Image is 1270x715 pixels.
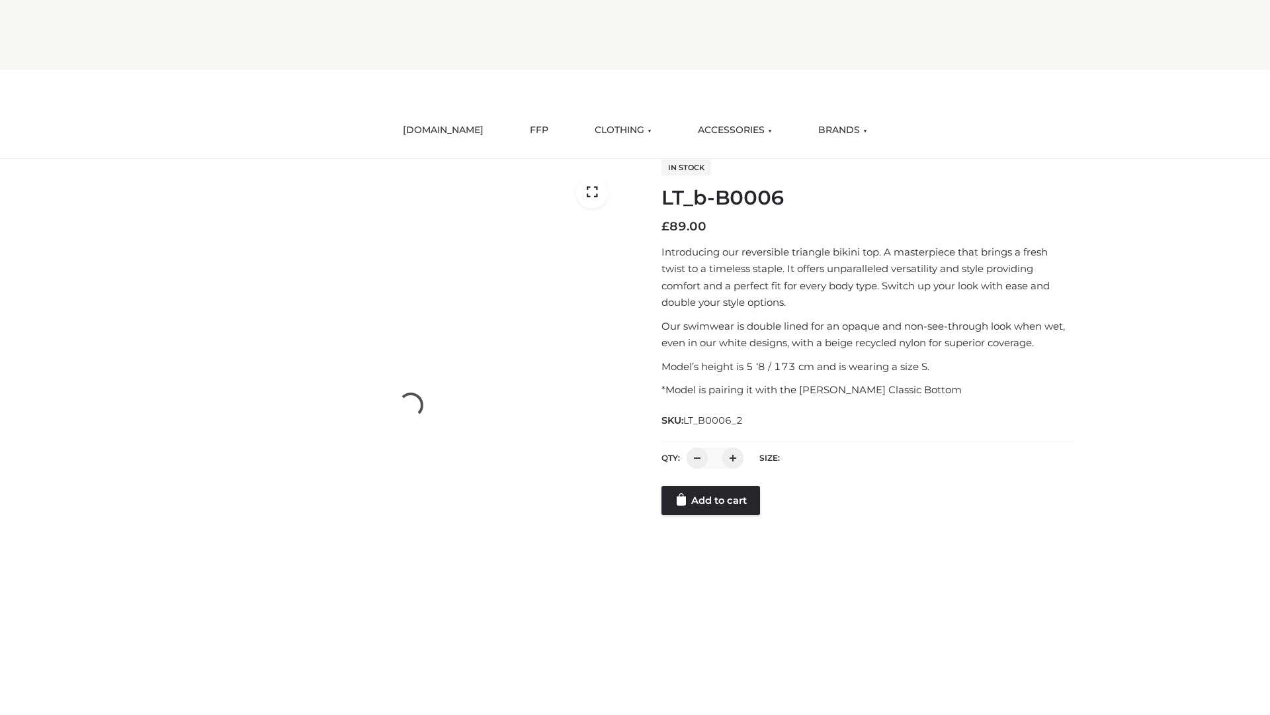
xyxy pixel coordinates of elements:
a: BRANDS [808,116,877,145]
h1: LT_b-B0006 [661,186,1074,210]
a: FFP [520,116,558,145]
p: *Model is pairing it with the [PERSON_NAME] Classic Bottom [661,381,1074,399]
a: ACCESSORIES [688,116,782,145]
span: LT_B0006_2 [683,414,743,426]
a: CLOTHING [585,116,661,145]
label: QTY: [661,453,680,463]
span: £ [661,219,669,234]
a: Add to cart [661,486,760,515]
bdi: 89.00 [661,219,706,234]
p: Our swimwear is double lined for an opaque and non-see-through look when wet, even in our white d... [661,318,1074,352]
span: In stock [661,160,711,175]
label: Size: [759,453,780,463]
a: [DOMAIN_NAME] [393,116,493,145]
p: Model’s height is 5 ‘8 / 173 cm and is wearing a size S. [661,358,1074,375]
span: SKU: [661,412,744,428]
p: Introducing our reversible triangle bikini top. A masterpiece that brings a fresh twist to a time... [661,244,1074,311]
